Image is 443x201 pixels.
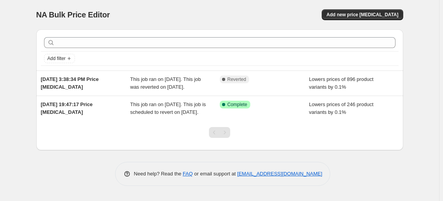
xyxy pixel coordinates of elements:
span: [DATE] 19:47:17 Price [MEDICAL_DATA] [41,101,93,115]
span: Add filter [48,55,66,62]
span: Complete [227,101,247,108]
span: or email support at [193,171,237,177]
span: [DATE] 3:38:34 PM Price [MEDICAL_DATA] [41,76,99,90]
span: Reverted [227,76,246,82]
button: Add filter [44,54,75,63]
span: Lowers prices of 896 product variants by 0.1% [309,76,373,90]
span: Lowers prices of 246 product variants by 0.1% [309,101,373,115]
button: Add new price [MEDICAL_DATA] [322,9,403,20]
nav: Pagination [209,127,230,138]
span: This job ran on [DATE]. This job was reverted on [DATE]. [130,76,201,90]
span: Need help? Read the [134,171,183,177]
a: [EMAIL_ADDRESS][DOMAIN_NAME] [237,171,322,177]
span: This job ran on [DATE]. This job is scheduled to revert on [DATE]. [130,101,206,115]
span: Add new price [MEDICAL_DATA] [326,12,398,18]
span: NA Bulk Price Editor [36,10,110,19]
a: FAQ [183,171,193,177]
